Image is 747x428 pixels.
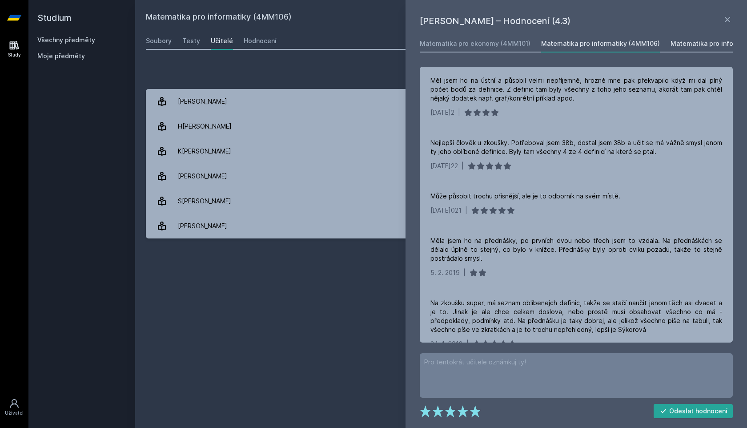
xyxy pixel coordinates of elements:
a: [PERSON_NAME] 2 hodnocení 5.0 [146,214,736,238]
div: [PERSON_NAME] [178,217,227,235]
div: H[PERSON_NAME] [178,117,232,135]
a: Hodnocení [244,32,277,50]
div: [PERSON_NAME] [178,93,227,110]
a: K[PERSON_NAME] 6 hodnocení 4.3 [146,139,736,164]
div: [PERSON_NAME] [178,167,227,185]
a: [PERSON_NAME] 4 hodnocení 5.0 [146,89,736,114]
div: | [465,206,467,215]
a: S[PERSON_NAME] 10 hodnocení 5.0 [146,189,736,214]
div: Měl jsem ho na ústní a působil velmi nepříjemně, hrozně mne pak překvapilo když mi dal plný počet... [430,76,722,103]
div: [DATE]2 [430,108,454,117]
div: Testy [182,36,200,45]
a: Všechny předměty [37,36,95,44]
div: [DATE]22 [430,162,458,170]
div: K[PERSON_NAME] [178,142,231,160]
h2: Matematika pro informatiky (4MM106) [146,11,637,25]
div: [DATE]021 [430,206,462,215]
div: Hodnocení [244,36,277,45]
div: Uživatel [5,410,24,416]
span: Moje předměty [37,52,85,61]
a: Study [2,36,27,63]
a: H[PERSON_NAME] 8 hodnocení 1.0 [146,114,736,139]
a: Testy [182,32,200,50]
div: Soubory [146,36,172,45]
div: Study [8,52,21,58]
a: Učitelé [211,32,233,50]
div: S[PERSON_NAME] [178,192,231,210]
div: Učitelé [211,36,233,45]
a: Soubory [146,32,172,50]
div: Měla jsem ho na přednášky, po prvních dvou nebo třech jsem to vzdala. Na přednáškách se dělalo úp... [430,236,722,263]
div: | [458,108,460,117]
a: [PERSON_NAME] 7 hodnocení 4.4 [146,164,736,189]
a: Uživatel [2,394,27,421]
div: | [462,162,464,170]
div: Může působit trochu přísnější, ale je to odborník na svém místě. [430,192,620,201]
div: Nejlepší člověk u zkoušky. Potřeboval jsem 38b, dostal jsem 38b a učit se má vážně smysl jenom ty... [430,138,722,156]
